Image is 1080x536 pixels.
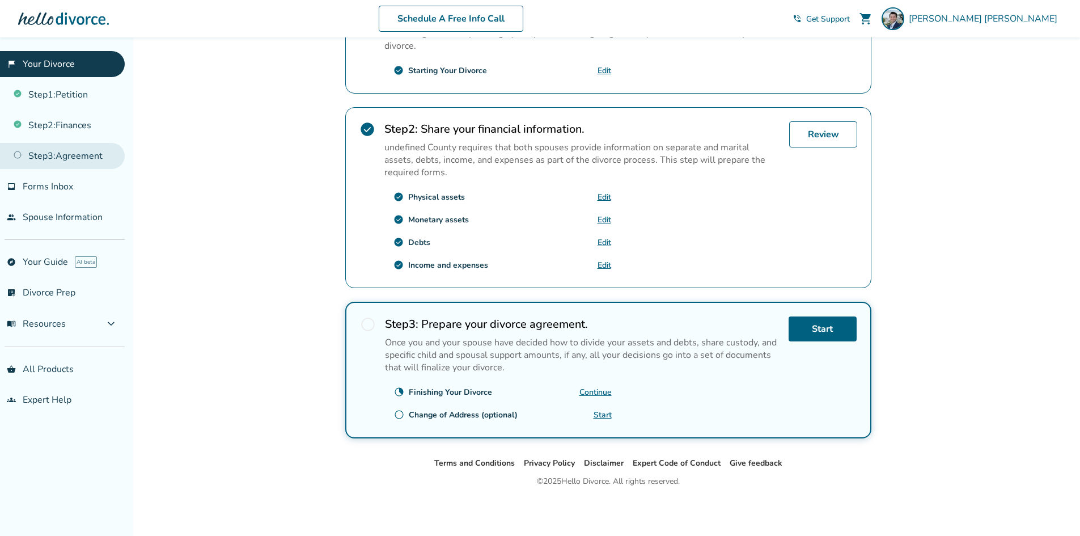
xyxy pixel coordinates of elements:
div: Starting Your Divorce [408,65,487,76]
a: Terms and Conditions [434,458,515,469]
div: Change of Address (optional) [409,410,518,420]
div: Monetary assets [408,214,469,225]
span: check_circle [393,237,404,247]
span: flag_2 [7,60,16,69]
a: Schedule A Free Info Call [379,6,523,32]
span: radio_button_unchecked [394,410,404,420]
a: Edit [598,214,611,225]
a: Edit [598,192,611,202]
span: check_circle [393,192,404,202]
a: Edit [598,237,611,248]
a: Review [789,121,857,147]
span: radio_button_unchecked [360,316,376,332]
a: phone_in_talkGet Support [793,14,850,24]
a: Start [789,316,857,341]
div: Income and expenses [408,260,488,271]
span: explore [7,258,16,267]
div: Debts [408,237,430,248]
div: © 2025 Hello Divorce. All rights reserved. [537,475,680,488]
a: Start [594,410,612,420]
span: check_circle [393,214,404,225]
span: Forms Inbox [23,180,73,193]
li: Disclaimer [584,457,624,470]
a: Edit [598,260,611,271]
span: people [7,213,16,222]
span: check_circle [393,260,404,270]
h2: Prepare your divorce agreement. [385,316,780,332]
span: Get Support [806,14,850,24]
a: Edit [598,65,611,76]
span: inbox [7,182,16,191]
span: groups [7,395,16,404]
img: Ryan Thomason [882,7,904,30]
span: Resources [7,318,66,330]
div: Physical assets [408,192,465,202]
strong: Step 3 : [385,316,418,332]
a: Continue [579,387,612,398]
span: shopping_basket [7,365,16,374]
span: menu_book [7,319,16,328]
a: Expert Code of Conduct [633,458,721,469]
span: [PERSON_NAME] [PERSON_NAME] [909,12,1062,25]
span: phone_in_talk [793,14,802,23]
span: list_alt_check [7,288,16,297]
a: Privacy Policy [524,458,575,469]
span: shopping_cart [859,12,873,26]
div: Finishing Your Divorce [409,387,492,398]
span: expand_more [104,317,118,331]
p: Once you and your spouse have decided how to divide your assets and debts, share custody, and spe... [385,336,780,374]
li: Give feedback [730,457,782,470]
span: check_circle [359,121,375,137]
p: undefined County requires that both spouses provide information on separate and marital assets, d... [384,141,780,179]
iframe: Chat Widget [1023,482,1080,536]
span: check_circle [393,65,404,75]
strong: Step 2 : [384,121,418,137]
h2: Share your financial information. [384,121,780,137]
span: AI beta [75,256,97,268]
span: clock_loader_40 [394,387,404,397]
